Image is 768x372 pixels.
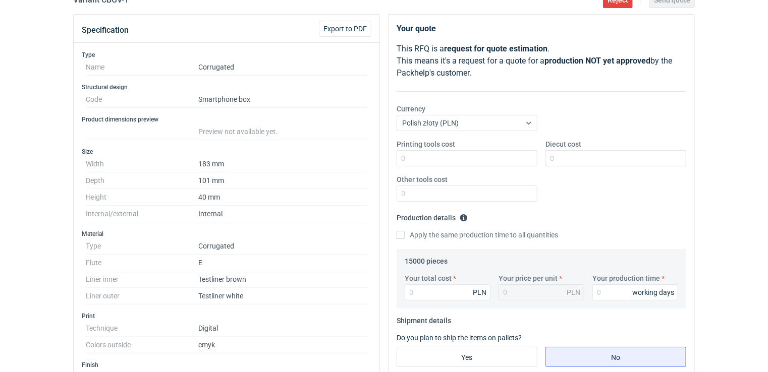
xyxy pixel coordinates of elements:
h3: Type [82,51,371,59]
label: Your production time [592,273,660,283]
label: Other tools cost [397,174,448,184]
input: 0 [397,185,537,202]
strong: production NOT yet approved [544,56,650,66]
dt: Colors outside [86,337,198,353]
h3: Print [82,312,371,320]
dt: Depth [86,172,198,189]
h3: Product dimensions preview [82,115,371,123]
span: Polish złoty (PLN) [402,119,459,127]
h3: Material [82,230,371,238]
legend: Production details [397,210,468,222]
strong: request for quote estimation [444,44,547,53]
dd: Testliner white [198,288,367,304]
div: PLN [473,287,486,297]
dt: Flute [86,255,198,271]
dd: 183 mm [198,156,367,172]
p: This RFQ is a . This means it's a request for a quote for a by the Packhelp's customer. [397,43,686,79]
h3: Structural design [82,83,371,91]
dd: 40 mm [198,189,367,206]
label: Printing tools cost [397,139,455,149]
label: No [545,347,686,367]
dd: Testliner brown [198,271,367,288]
dd: cmyk [198,337,367,353]
span: Preview not available yet. [198,128,278,136]
legend: 15000 pieces [405,253,448,265]
input: 0 [545,150,686,166]
button: Specification [82,18,129,42]
dt: Height [86,189,198,206]
dd: 101 mm [198,172,367,189]
dd: Internal [198,206,367,222]
dt: Technique [86,320,198,337]
button: Export to PDF [319,21,371,37]
span: Export to PDF [323,25,367,32]
dt: Type [86,238,198,255]
dt: Internal/external [86,206,198,222]
dt: Liner inner [86,271,198,288]
dt: Width [86,156,198,172]
label: Currency [397,104,425,114]
label: Do you plan to ship the items on pallets? [397,334,522,342]
label: Diecut cost [545,139,581,149]
dd: Corrugated [198,59,367,76]
dt: Liner outer [86,288,198,304]
input: 0 [397,150,537,166]
input: 0 [592,284,678,300]
legend: Shipment details [397,313,451,325]
input: 0 [405,284,490,300]
label: Yes [397,347,537,367]
dd: Digital [198,320,367,337]
div: working days [632,287,674,297]
div: PLN [567,287,580,297]
dd: E [198,255,367,271]
dt: Name [86,59,198,76]
dd: Smartphone box [198,91,367,108]
label: Apply the same production time to all quantities [397,230,558,240]
label: Your total cost [405,273,452,283]
h3: Finish [82,361,371,369]
h3: Size [82,148,371,156]
dd: Corrugated [198,238,367,255]
dt: Code [86,91,198,108]
strong: Your quote [397,24,436,33]
label: Your price per unit [499,273,558,283]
